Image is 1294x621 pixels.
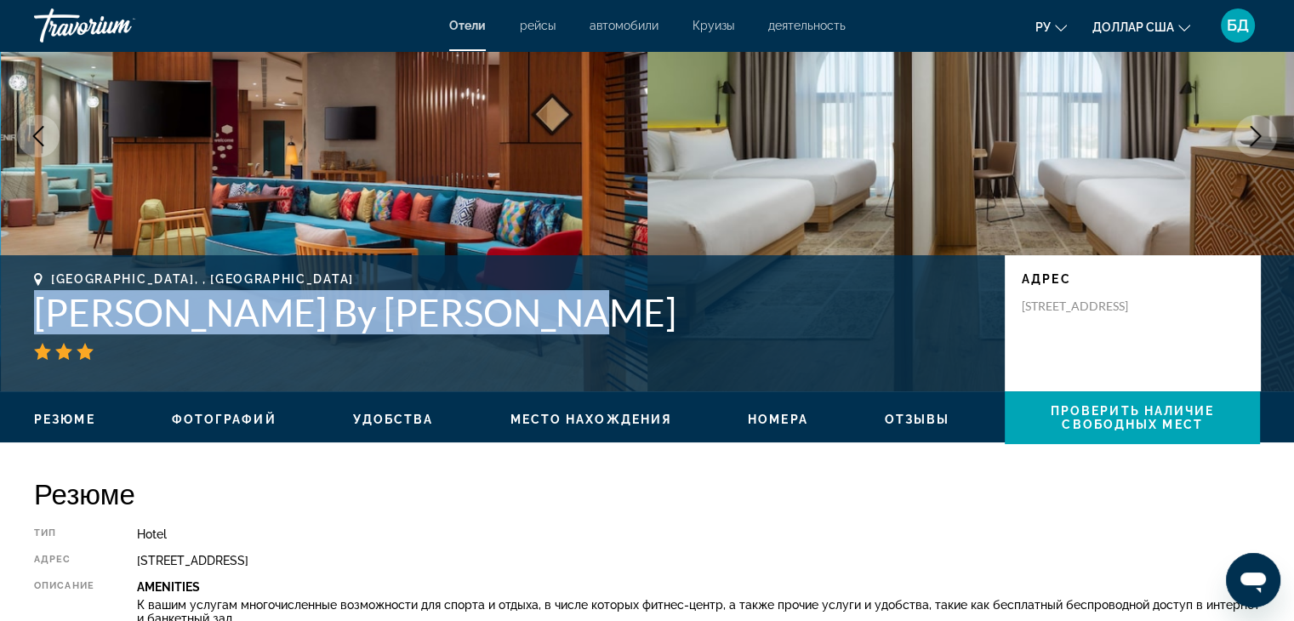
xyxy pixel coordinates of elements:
span: [GEOGRAPHIC_DATA], , [GEOGRAPHIC_DATA] [51,272,354,286]
span: Отзывы [885,413,950,426]
h2: Резюме [34,476,1260,510]
a: рейсы [520,19,556,32]
span: Проверить наличие свободных мест [1051,404,1215,431]
font: доллар США [1092,20,1174,34]
button: Меню пользователя [1216,8,1260,43]
button: Фотографий [172,412,276,427]
button: Изменить язык [1035,14,1067,39]
p: [STREET_ADDRESS] [1022,299,1158,314]
span: Номера [748,413,808,426]
font: БД [1227,16,1249,34]
h1: [PERSON_NAME] By [PERSON_NAME] [34,290,988,334]
button: Удобства [353,412,434,427]
div: [STREET_ADDRESS] [137,554,1260,567]
span: Удобства [353,413,434,426]
p: адрес [1022,272,1243,286]
a: деятельность [768,19,846,32]
button: Next image [1234,115,1277,157]
iframe: Кнопка запуска окна обмена сообщениями [1226,553,1280,607]
span: Резюме [34,413,95,426]
div: адрес [34,554,94,567]
a: автомобили [590,19,658,32]
a: Травориум [34,3,204,48]
span: Место нахождения [510,413,671,426]
b: Amenities [137,580,200,594]
button: Место нахождения [510,412,671,427]
button: Проверить наличие свободных мест [1005,391,1260,444]
a: Круизы [693,19,734,32]
button: Отзывы [885,412,950,427]
button: Изменить валюту [1092,14,1190,39]
span: Фотографий [172,413,276,426]
div: Hotel [137,527,1260,541]
button: Previous image [17,115,60,157]
button: Номера [748,412,808,427]
button: Резюме [34,412,95,427]
div: Тип [34,527,94,541]
font: ру [1035,20,1051,34]
a: Отели [449,19,486,32]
